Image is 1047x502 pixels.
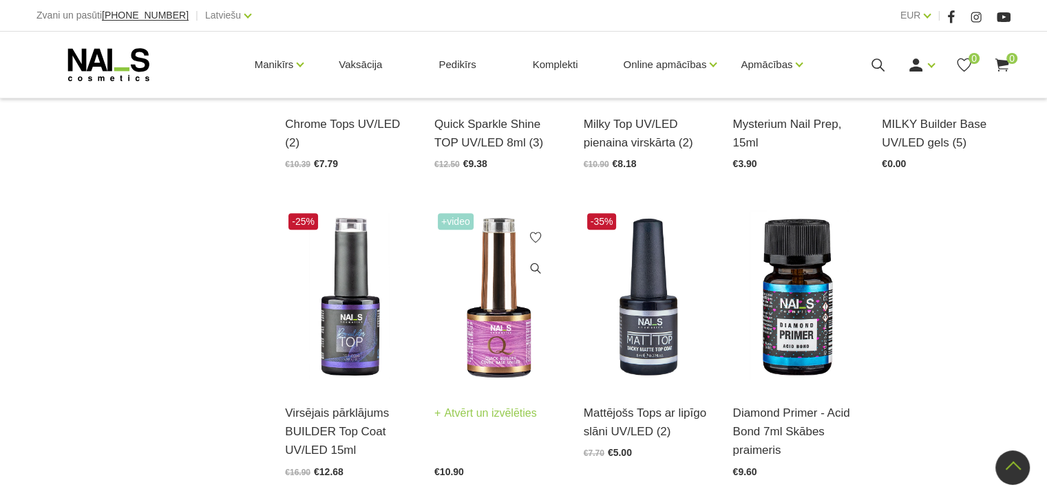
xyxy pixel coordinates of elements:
span: €7.79 [314,158,338,169]
span: €9.38 [463,158,487,169]
a: [PHONE_NUMBER] [102,10,189,21]
span: €10.90 [434,466,464,477]
a: Apmācības [741,37,792,92]
span: €8.18 [612,158,636,169]
span: €9.60 [732,466,757,477]
img: Builder Top virsējais pārklājums bez lipīgā slāņa gellakas/gela pārklājuma izlīdzināšanai un nost... [285,210,414,386]
span: +Video [438,213,474,230]
a: 0 [993,56,1011,74]
span: €10.39 [285,160,310,169]
img: Skābes praimeris nagiem.Šis līdzeklis tiek izmantots salīdzinoši retos gadījumos.Attauko naga plā... [732,210,861,386]
span: €10.90 [584,160,609,169]
span: €12.68 [314,466,343,477]
span: 0 [1006,53,1017,64]
a: 0 [955,56,973,74]
a: Diamond Primer - Acid Bond 7ml Skābes praimeris [732,404,861,460]
a: EUR [900,7,921,23]
a: Mysterium Nail Prep, 15ml [732,115,861,152]
a: Atvērt un izvēlēties [434,404,537,423]
a: Online apmācības [623,37,706,92]
span: -25% [288,213,318,230]
span: €12.50 [434,160,460,169]
a: Chrome Tops UV/LED (2) [285,115,414,152]
a: Mattējošs Tops ar lipīgo slāni UV/LED (2) [584,404,712,441]
span: €0.00 [882,158,906,169]
img: Matējošs virsējais pārklājums ar lipīgo slāni.Piešķir ilgnoturīgu matētu efektu un saglabā to pat... [584,210,712,386]
span: €7.70 [584,448,604,458]
span: €16.90 [285,468,310,477]
span: €3.90 [732,158,757,169]
img: Šī brīža iemīlētākais produkts, kas nepieviļ nevienu meistaru.Perfektas noturības kamuflāžas bāze... [434,210,563,386]
span: | [938,7,940,24]
span: €5.00 [608,447,632,458]
span: -35% [587,213,617,230]
a: Manikīrs [255,37,294,92]
a: Quick Sparkle Shine TOP UV/LED 8ml (3) [434,115,563,152]
span: 0 [969,53,980,64]
a: Komplekti [522,32,589,98]
a: Vaksācija [328,32,393,98]
a: Pedikīrs [427,32,487,98]
a: MILKY Builder Base UV/LED gels (5) [882,115,1011,152]
a: Latviešu [205,7,241,23]
span: | [195,7,198,24]
a: Milky Top UV/LED pienaina virskārta (2) [584,115,712,152]
div: Zvani un pasūti [36,7,189,24]
a: Virsējais pārklājums BUILDER Top Coat UV/LED 15ml [285,404,414,460]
